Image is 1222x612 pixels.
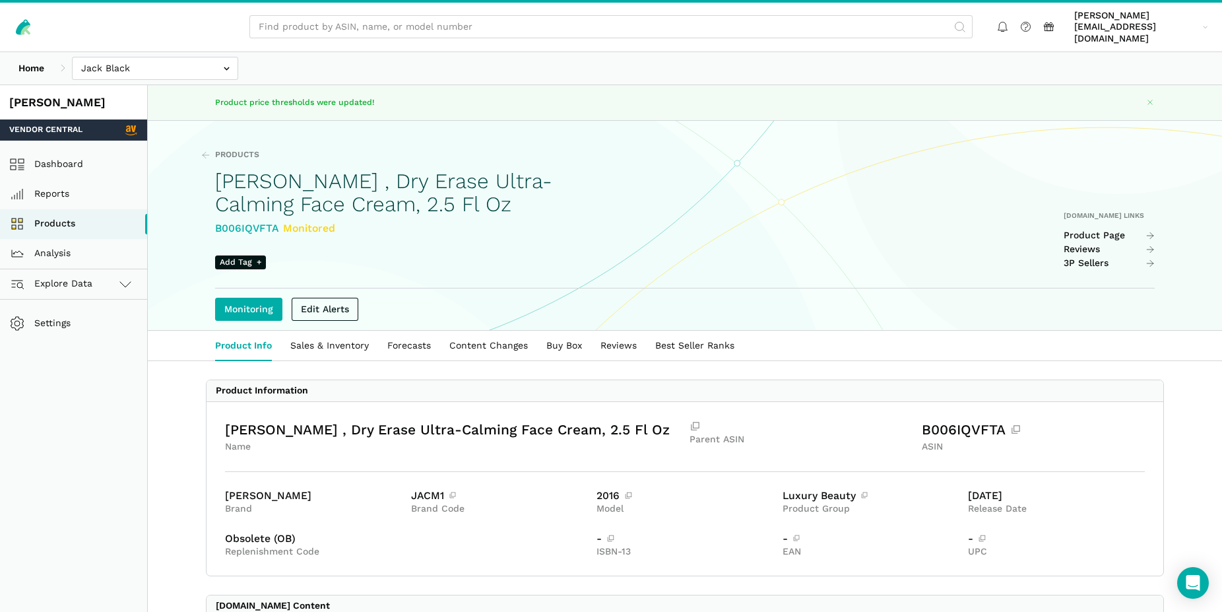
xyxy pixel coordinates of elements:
[378,331,440,361] a: Forecasts
[9,57,53,80] a: Home
[9,124,82,136] span: Vendor Central
[257,257,261,269] span: +
[922,441,1145,453] div: ASIN
[596,546,773,558] div: ISBN-13
[537,331,591,361] a: Buy Box
[215,170,601,216] h1: [PERSON_NAME] , Dry Erase Ultra-Calming Face Cream, 2.5 Fl Oz
[225,533,587,544] div: Obsolete (OB)
[783,546,959,558] div: EAN
[596,491,773,501] div: 2016
[783,533,959,544] div: -
[283,222,335,234] span: Monitored
[968,533,1145,544] div: -
[215,255,266,269] span: Add Tag
[968,546,1145,558] div: UPC
[411,491,588,501] div: JACM1
[281,331,378,361] a: Sales & Inventory
[1070,7,1213,47] a: [PERSON_NAME][EMAIL_ADDRESS][DOMAIN_NAME]
[72,57,238,80] input: Jack Black
[440,331,537,361] a: Content Changes
[292,298,358,321] a: Edit Alerts
[411,503,588,515] div: Brand Code
[1064,230,1155,242] a: Product Page
[225,441,680,453] div: Name
[216,385,308,397] div: Product Information
[225,503,402,515] div: Brand
[646,331,744,361] a: Best Seller Ranks
[1064,244,1155,255] a: Reviews
[9,94,138,111] div: [PERSON_NAME]
[1074,10,1198,45] span: [PERSON_NAME][EMAIL_ADDRESS][DOMAIN_NAME]
[14,276,92,292] span: Explore Data
[215,96,558,108] p: Product price thresholds were updated!
[596,503,773,515] div: Model
[1064,257,1155,269] a: 3P Sellers
[215,149,259,161] span: Products
[206,331,281,361] a: Product Info
[596,533,773,544] div: -
[249,15,973,38] input: Find product by ASIN, name, or model number
[1064,211,1155,221] div: [DOMAIN_NAME] Links
[968,491,1145,501] div: [DATE]
[216,600,330,612] div: [DOMAIN_NAME] Content
[225,546,587,558] div: Replenishment Code
[690,434,913,446] div: Parent ASIN
[225,491,402,501] div: [PERSON_NAME]
[783,491,959,501] div: Luxury Beauty
[201,149,259,161] a: Products
[591,331,646,361] a: Reviews
[922,421,1145,439] div: B006IQVFTA
[783,503,959,515] div: Product Group
[215,221,601,237] div: B006IQVFTA
[968,503,1145,515] div: Release Date
[225,421,680,439] div: [PERSON_NAME] , Dry Erase Ultra-Calming Face Cream, 2.5 Fl Oz
[1177,567,1209,599] div: Open Intercom Messenger
[1142,94,1159,111] button: Close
